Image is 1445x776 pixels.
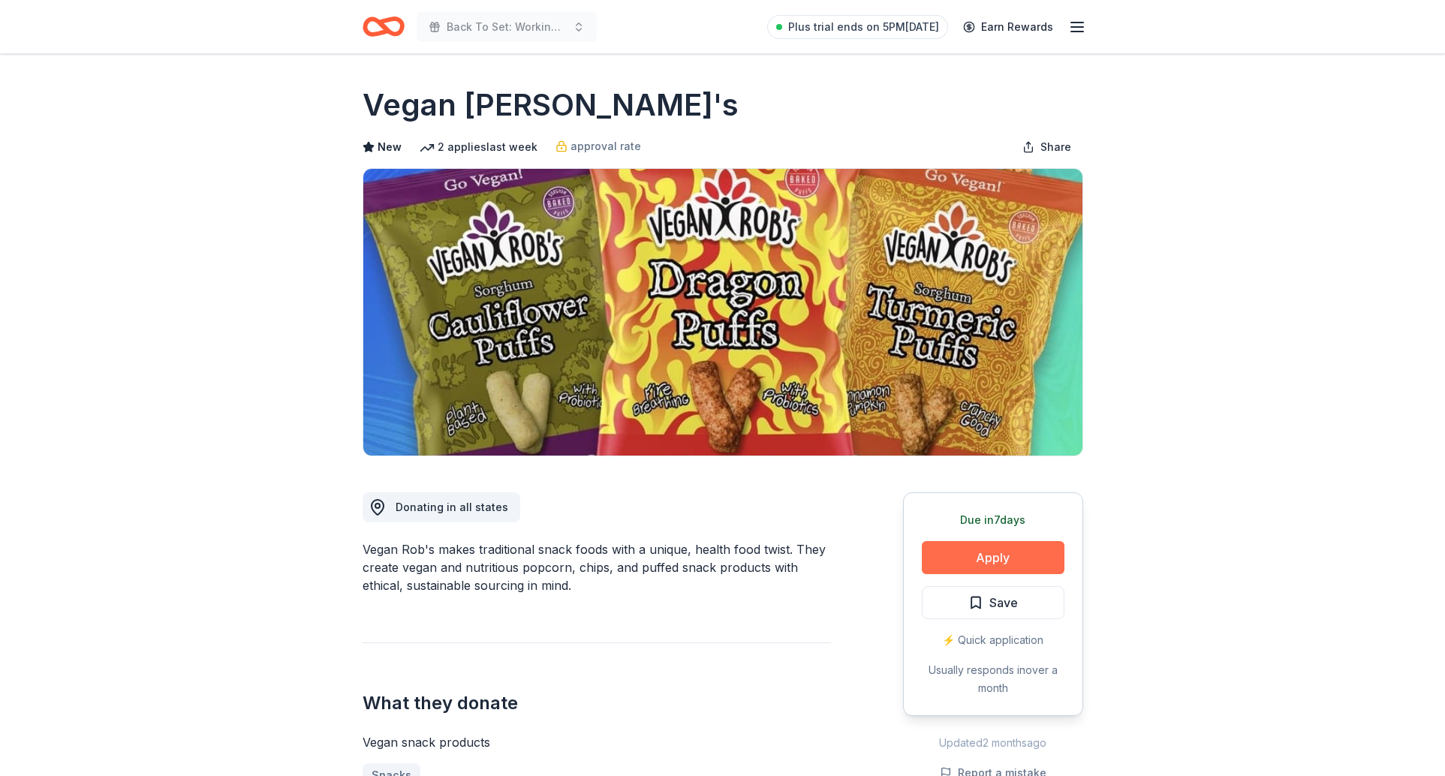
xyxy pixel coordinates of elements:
[555,137,641,155] a: approval rate
[1010,132,1083,162] button: Share
[570,137,641,155] span: approval rate
[363,169,1082,456] img: Image for Vegan Rob's
[363,540,831,594] div: Vegan Rob's makes traditional snack foods with a unique, health food twist. They create vegan and...
[396,501,508,513] span: Donating in all states
[417,12,597,42] button: Back To Set: Working Directors Intensive
[420,138,537,156] div: 2 applies last week
[363,9,405,44] a: Home
[989,593,1018,612] span: Save
[922,541,1064,574] button: Apply
[363,84,739,126] h1: Vegan [PERSON_NAME]'s
[954,14,1062,41] a: Earn Rewards
[788,18,939,36] span: Plus trial ends on 5PM[DATE]
[767,15,948,39] a: Plus trial ends on 5PM[DATE]
[922,586,1064,619] button: Save
[363,691,831,715] h2: What they donate
[922,631,1064,649] div: ⚡️ Quick application
[363,733,831,751] div: Vegan snack products
[922,511,1064,529] div: Due in 7 days
[447,18,567,36] span: Back To Set: Working Directors Intensive
[903,734,1083,752] div: Updated 2 months ago
[378,138,402,156] span: New
[922,661,1064,697] div: Usually responds in over a month
[1040,138,1071,156] span: Share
